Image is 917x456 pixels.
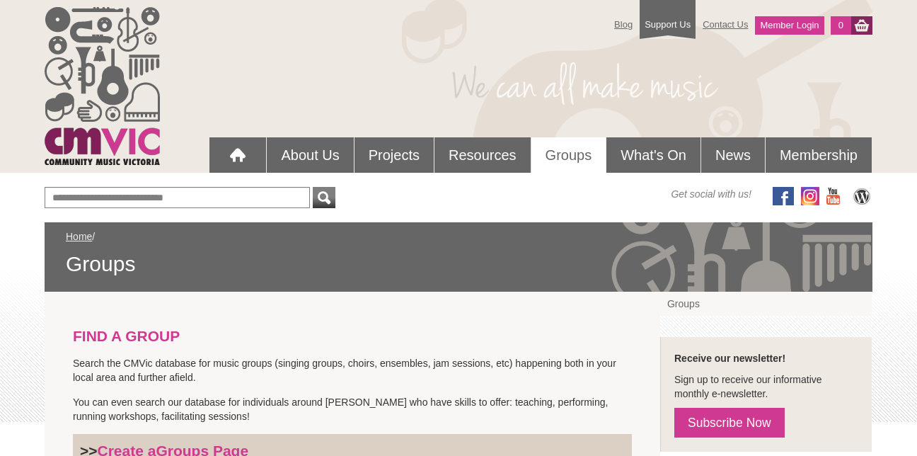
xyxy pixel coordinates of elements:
p: Search the CMVic database for music groups (singing groups, choirs, ensembles, jam sessions, etc)... [73,356,632,384]
a: What's On [606,137,700,173]
a: Membership [766,137,872,173]
a: Groups [660,292,872,316]
a: Subscribe Now [674,408,785,438]
a: Member Login [755,16,824,35]
a: About Us [267,137,353,173]
a: Groups [531,137,606,173]
strong: FIND A GROUP [73,328,180,344]
span: Groups [66,251,851,278]
a: Blog [607,12,640,37]
a: News [701,137,765,173]
a: Projects [354,137,434,173]
a: Contact Us [696,12,755,37]
p: You can even search our database for individuals around [PERSON_NAME] who have skills to offer: t... [73,395,632,423]
span: Get social with us! [671,187,751,201]
img: cmvic_logo.png [45,7,160,165]
img: CMVic Blog [851,187,872,205]
img: icon-instagram.png [801,187,819,205]
strong: Receive our newsletter! [674,353,785,364]
a: Resources [434,137,531,173]
a: 0 [831,16,851,35]
p: Sign up to receive our informative monthly e-newsletter. [674,372,858,401]
a: Home [66,231,92,242]
div: / [66,229,851,278]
